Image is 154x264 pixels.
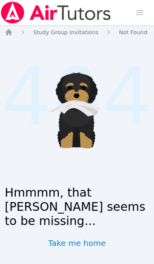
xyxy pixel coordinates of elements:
h1: Hmmmm, that [PERSON_NAME] seems to be missing... [5,186,149,228]
a: Take me home [48,238,106,249]
nav: Breadcrumb [5,28,149,36]
span: 404 [1,38,153,157]
a: Study Group Invitations [33,28,98,36]
span: Study Group Invitations [33,29,98,35]
span: Not Found [119,29,147,35]
a: Not Found [119,28,147,36]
